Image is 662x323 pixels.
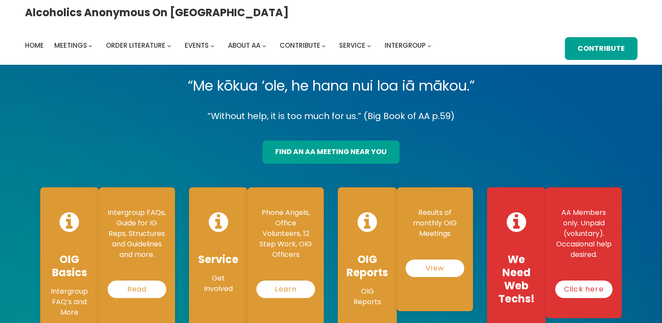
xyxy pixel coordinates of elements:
[54,41,87,50] span: Meetings
[347,286,388,307] p: OIG Reports
[339,39,365,52] a: Service
[406,207,464,239] p: Results of monthly OIG Meetings
[88,44,92,48] button: Meetings submenu
[49,253,90,279] h4: OIG Basics
[25,39,434,52] nav: Intergroup
[256,281,315,298] a: Learn More…
[565,37,637,60] a: Contribute
[185,39,209,52] a: Events
[54,39,87,52] a: Meetings
[496,253,537,305] h4: We Need Web Techs!
[280,41,320,50] span: Contribute
[367,44,371,48] button: Service submenu
[25,3,289,22] a: Alcoholics Anonymous on [GEOGRAPHIC_DATA]
[106,41,165,50] span: Order Literature
[256,207,315,260] p: Phone Angels, Office Volunteers, 12 Step Work, OIG Officers
[322,44,326,48] button: Contribute submenu
[385,39,426,52] a: Intergroup
[25,39,44,52] a: Home
[167,44,171,48] button: Order Literature submenu
[427,44,431,48] button: Intergroup submenu
[33,74,629,98] p: “Me kōkua ‘ole, he hana nui loa iā mākou.”
[25,41,44,50] span: Home
[262,44,266,48] button: About AA submenu
[185,41,209,50] span: Events
[198,253,239,266] h4: Service
[228,39,260,52] a: About AA
[198,273,239,294] p: Get Involved
[228,41,260,50] span: About AA
[108,281,166,298] a: Read More…
[263,140,399,164] a: find an aa meeting near you
[108,207,166,260] p: Intergroup FAQs, Guide for IG Reps, Structures and Guidelines and more.
[347,253,388,279] h4: OIG Reports
[339,41,365,50] span: Service
[280,39,320,52] a: Contribute
[49,286,90,318] p: Intergroup FAQ’s and More
[554,207,613,260] p: AA Members only. Unpaid (voluntary). Occasional help desired.
[210,44,214,48] button: Events submenu
[406,260,464,277] a: View Reports
[33,109,629,124] p: “Without help, it is too much for us.” (Big Book of AA p.59)
[385,41,426,50] span: Intergroup
[555,281,613,298] a: Click here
